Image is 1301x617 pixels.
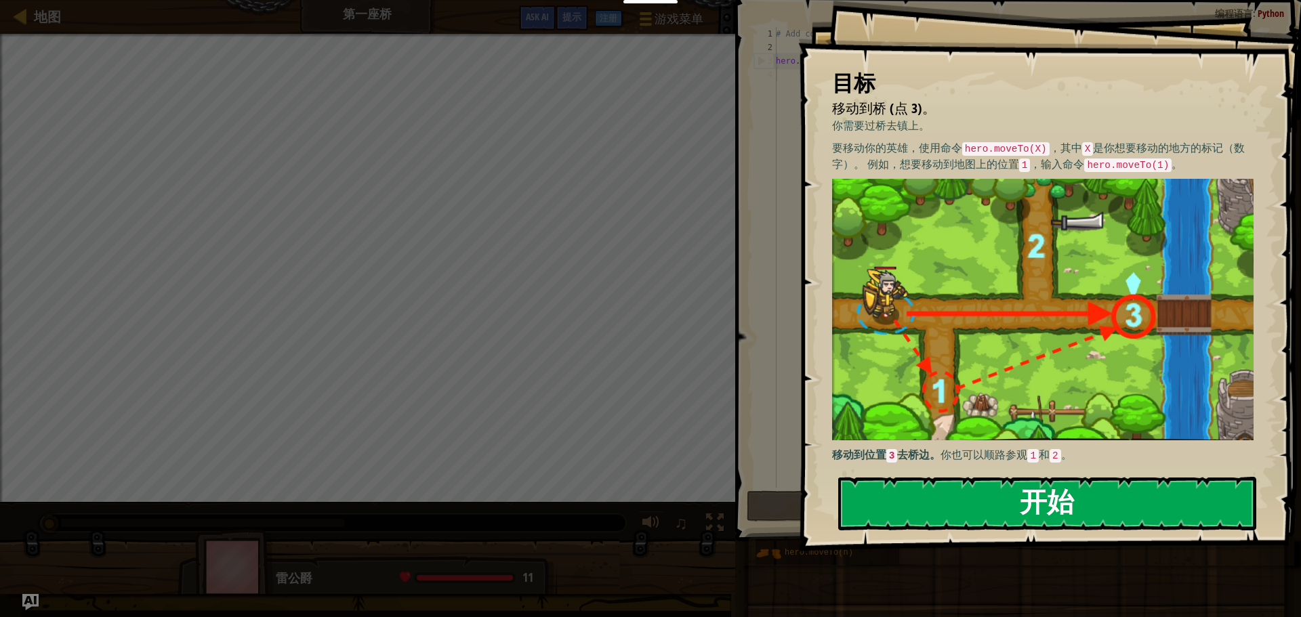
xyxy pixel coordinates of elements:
[595,10,622,26] button: 注册
[838,477,1256,530] button: 开始
[27,7,61,26] a: 地图
[755,54,777,68] div: 3
[526,10,549,23] span: Ask AI
[832,140,1264,172] p: 要移动你的英雄，使用命令 ，其中 是你想要移动的地方的标记（数字）。 例如，想要移动到地图上的位置 ，输入命令 。
[1084,158,1172,172] code: hero.moveTo(1)
[754,27,777,41] div: 1
[962,142,1050,156] code: hero.moveTo(X)
[22,594,39,610] button: Ask AI
[754,41,777,54] div: 2
[832,179,1264,440] img: M7l1b
[562,10,581,23] span: 提示
[756,540,781,566] img: portrait.png
[785,548,853,557] span: hero.moveTo(n)
[832,118,1264,133] p: 你需要过桥去镇上。
[832,68,1254,99] div: 目标
[655,10,703,28] span: 游戏菜单
[832,447,941,462] strong: 移动到位置 去桥边。
[747,490,1280,522] button: 运行
[832,447,1264,463] p: 你也可以顺路参观 和 。
[1019,158,1031,172] code: 1
[1027,449,1039,463] code: 1
[754,68,777,81] div: 4
[832,99,936,117] span: 移动到桥 (点 3)。
[886,449,898,463] code: 3
[1050,449,1061,463] code: 2
[1082,142,1094,156] code: X
[815,99,1250,119] li: 移动到桥 (点 3)。
[519,5,556,30] button: Ask AI
[34,7,61,26] span: 地图
[629,5,711,37] button: 游戏菜单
